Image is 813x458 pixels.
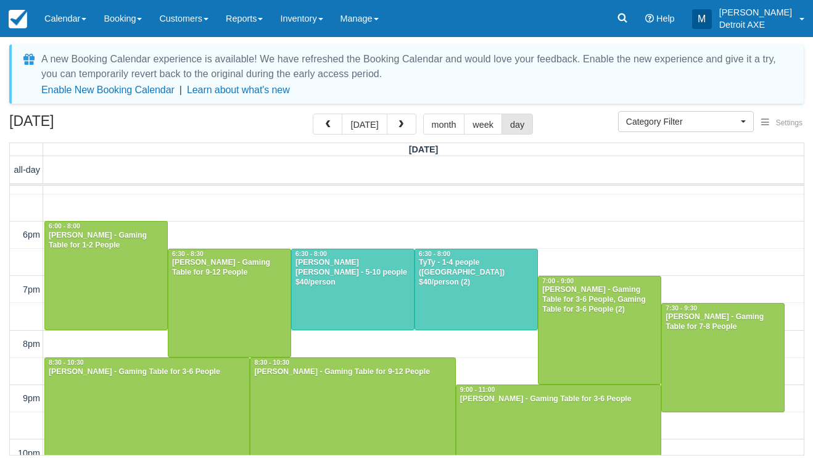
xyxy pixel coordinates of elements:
button: Settings [754,114,810,132]
div: [PERSON_NAME] - Gaming Table for 9-12 People [254,367,452,377]
div: [PERSON_NAME] - Gaming Table for 1-2 People [48,231,164,251]
span: 6:30 - 8:00 [295,251,327,257]
span: 8:30 - 10:30 [49,359,84,366]
div: [PERSON_NAME] - Gaming Table for 3-6 People, Gaming Table for 3-6 People (2) [542,285,658,315]
i: Help [645,14,654,23]
div: M [692,9,712,29]
div: [PERSON_NAME] [PERSON_NAME] - 5-10 people $40/person [295,258,411,288]
a: 7:30 - 9:30[PERSON_NAME] - Gaming Table for 7-8 People [661,303,785,412]
div: [PERSON_NAME] - Gaming Table for 7-8 People [665,312,781,332]
a: 6:00 - 8:00[PERSON_NAME] - Gaming Table for 1-2 People [44,221,168,330]
a: 6:30 - 8:00[PERSON_NAME] [PERSON_NAME] - 5-10 people $40/person [291,249,415,331]
span: Category Filter [626,115,738,128]
span: 6:00 - 8:00 [49,223,80,230]
h2: [DATE] [9,114,165,136]
span: 6:30 - 8:30 [172,251,204,257]
button: Category Filter [618,111,754,132]
span: 8:30 - 10:30 [254,359,289,366]
p: Detroit AXE [719,19,792,31]
span: Settings [776,119,803,127]
a: 6:30 - 8:30[PERSON_NAME] - Gaming Table for 9-12 People [168,249,291,358]
span: 10pm [18,448,40,458]
span: all-day [14,165,40,175]
div: [PERSON_NAME] - Gaming Table for 3-6 People [48,367,246,377]
span: 7:00 - 9:00 [542,278,574,285]
div: [PERSON_NAME] - Gaming Table for 3-6 People [460,394,658,404]
div: TyTy - 1-4 people ([GEOGRAPHIC_DATA]) $40/person (2) [418,258,534,288]
span: 7pm [23,285,40,294]
div: [PERSON_NAME] - Gaming Table for 9-12 People [171,258,287,278]
span: 6pm [23,230,40,239]
span: Help [656,14,675,23]
a: 6:30 - 8:00TyTy - 1-4 people ([GEOGRAPHIC_DATA]) $40/person (2) [415,249,538,331]
img: checkfront-main-nav-mini-logo.png [9,10,27,28]
a: Learn about what's new [187,85,290,95]
button: day [501,114,533,135]
span: [DATE] [409,144,439,154]
p: [PERSON_NAME] [719,6,792,19]
a: 7:00 - 9:00[PERSON_NAME] - Gaming Table for 3-6 People, Gaming Table for 3-6 People (2) [538,276,661,385]
button: month [423,114,465,135]
span: 8pm [23,339,40,349]
div: A new Booking Calendar experience is available! We have refreshed the Booking Calendar and would ... [41,52,789,81]
span: 6:30 - 8:00 [419,251,450,257]
span: 9:00 - 11:00 [460,386,495,393]
button: [DATE] [342,114,387,135]
button: Enable New Booking Calendar [41,84,175,96]
button: week [464,114,502,135]
span: 9pm [23,393,40,403]
span: | [180,85,182,95]
span: 7:30 - 9:30 [666,305,697,312]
